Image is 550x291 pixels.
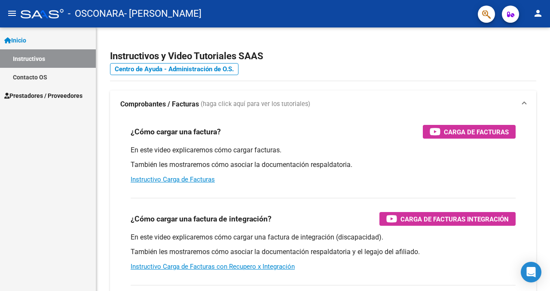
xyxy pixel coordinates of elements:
[131,145,516,155] p: En este video explicaremos cómo cargar facturas.
[131,247,516,257] p: También les mostraremos cómo asociar la documentación respaldatoria y el legajo del afiliado.
[131,263,295,270] a: Instructivo Carga de Facturas con Recupero x Integración
[68,4,124,23] span: - OSCONARA
[131,160,516,170] p: También les mostraremos cómo asociar la documentación respaldatoria.
[400,214,509,224] span: Carga de Facturas Integración
[7,8,17,18] mat-icon: menu
[4,91,82,100] span: Prestadores / Proveedores
[131,213,272,225] h3: ¿Cómo cargar una factura de integración?
[423,125,516,139] button: Carga de Facturas
[120,100,199,109] strong: Comprobantes / Facturas
[379,212,516,226] button: Carga de Facturas Integración
[131,126,221,138] h3: ¿Cómo cargar una factura?
[131,233,516,242] p: En este video explicaremos cómo cargar una factura de integración (discapacidad).
[444,127,509,137] span: Carga de Facturas
[521,262,541,282] div: Open Intercom Messenger
[110,48,536,64] h2: Instructivos y Video Tutoriales SAAS
[110,91,536,118] mat-expansion-panel-header: Comprobantes / Facturas (haga click aquí para ver los tutoriales)
[201,100,310,109] span: (haga click aquí para ver los tutoriales)
[110,63,238,75] a: Centro de Ayuda - Administración de O.S.
[124,4,202,23] span: - [PERSON_NAME]
[131,176,215,183] a: Instructivo Carga de Facturas
[4,36,26,45] span: Inicio
[533,8,543,18] mat-icon: person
